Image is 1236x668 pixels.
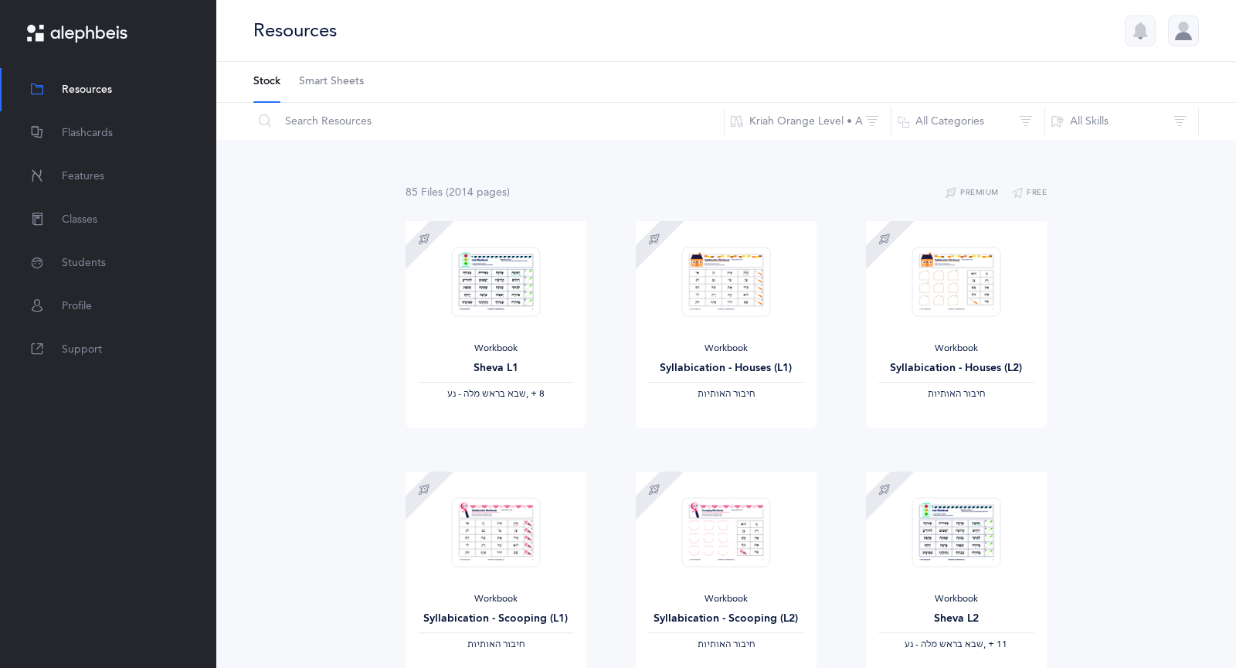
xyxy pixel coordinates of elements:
[878,360,1034,377] div: Syllabication - Houses (L2)
[648,593,804,605] div: Workbook
[451,247,540,317] img: Sheva-Workbook-Orange-A-L1_EN_thumbnail_1754034062.png
[891,103,1045,140] button: All Categories
[878,639,1034,651] div: ‪, + 11‬
[878,593,1034,605] div: Workbook
[698,388,755,399] span: ‫חיבור האותיות‬
[905,639,983,649] span: ‫שבא בראש מלה - נע‬
[648,360,804,377] div: Syllabication - Houses (L1)
[681,247,770,317] img: Syllabication-Workbook-Level-1-EN_Orange_Houses_thumbnail_1741114714.png
[62,255,106,271] span: Students
[447,388,526,399] span: ‫שבא בראש מלה - נע‬
[928,388,985,399] span: ‫חיבור האותיות‬
[878,611,1034,627] div: Sheva L2
[62,212,97,228] span: Classes
[418,360,574,377] div: Sheva L1
[299,74,364,90] span: Smart Sheets
[912,497,1000,567] img: Sheva-Workbook-Orange-A-L2_EN_thumbnail_1754034118.png
[253,103,725,140] input: Search Resources
[945,184,999,203] button: Premium
[446,186,510,199] span: (2014 page )
[467,639,525,649] span: ‫חיבור האותיות‬
[438,186,443,199] span: s
[62,342,102,358] span: Support
[418,343,574,355] div: Workbook
[681,497,770,567] img: Syllabication-Workbook-Level-2-Scooping-EN_thumbnail_1724263547.png
[451,497,540,567] img: Syllabication-Workbook-Level-1-EN_Orange_Scooping_thumbnail_1741114890.png
[1044,103,1199,140] button: All Skills
[62,125,113,141] span: Flashcards
[648,343,804,355] div: Workbook
[698,639,755,649] span: ‫חיבור האותיות‬
[418,593,574,605] div: Workbook
[724,103,891,140] button: Kriah Orange Level • A
[406,186,443,199] span: 85 File
[418,611,574,627] div: Syllabication - Scooping (L1)
[1011,184,1048,203] button: Free
[62,298,92,315] span: Profile
[648,611,804,627] div: Syllabication - Scooping (L2)
[253,18,337,43] div: Resources
[1159,591,1217,649] iframe: Drift Widget Chat Controller
[418,388,574,400] div: ‪, + 8‬
[62,169,104,185] span: Features
[62,82,112,98] span: Resources
[878,343,1034,355] div: Workbook
[912,247,1000,317] img: Syllabication-Workbook-Level-2-Houses-EN_thumbnail_1741114840.png
[502,186,507,199] span: s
